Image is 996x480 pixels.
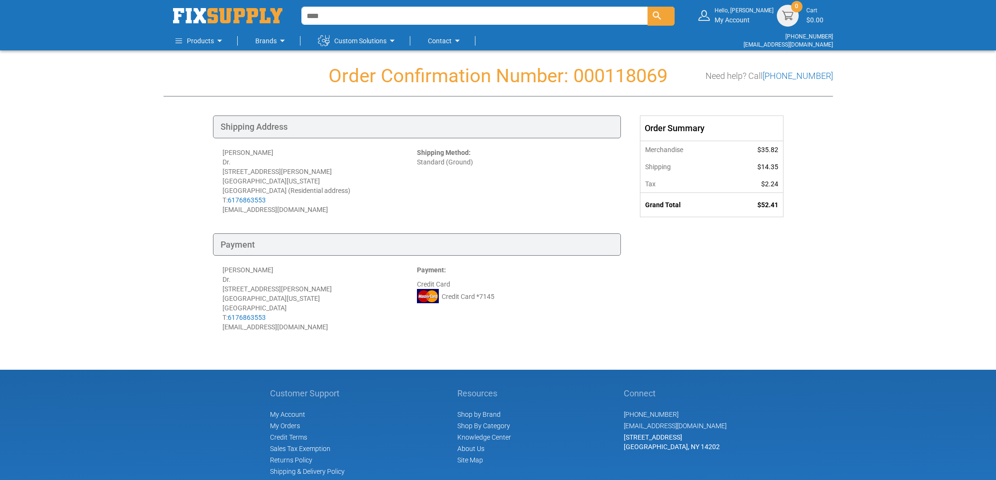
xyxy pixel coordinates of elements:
span: Sales Tax Exemption [270,445,330,452]
small: Cart [806,7,823,15]
th: Tax [640,175,727,193]
small: Hello, [PERSON_NAME] [715,7,774,15]
a: [PHONE_NUMBER] [763,71,833,81]
a: store logo [173,8,282,23]
strong: Shipping Method: [417,149,471,156]
span: $14.35 [757,163,778,171]
h1: Order Confirmation Number: 000118069 [164,66,833,86]
span: Credit Card *7145 [442,292,494,301]
a: 6176863553 [228,314,266,321]
h3: Need help? Call [706,71,833,81]
a: Products [175,31,225,50]
a: Knowledge Center [457,433,511,441]
h5: Resources [457,389,511,398]
a: Custom Solutions [318,31,398,50]
a: Site Map [457,456,483,464]
th: Merchandise [640,141,727,158]
a: Brands [255,31,288,50]
span: [STREET_ADDRESS] [GEOGRAPHIC_DATA], NY 14202 [624,433,720,451]
span: 0 [795,2,798,10]
div: Shipping Address [213,115,621,138]
a: [EMAIL_ADDRESS][DOMAIN_NAME] [624,422,726,430]
a: Shop By Category [457,422,510,430]
span: Credit Terms [270,433,307,441]
span: $35.82 [757,146,778,154]
span: $2.24 [761,180,778,188]
a: Shipping & Delivery Policy [270,468,345,475]
a: [PHONE_NUMBER] [624,411,678,418]
a: [PHONE_NUMBER] [785,33,833,40]
img: MC [417,289,439,303]
span: My Account [270,411,305,418]
div: [PERSON_NAME] Dr. [STREET_ADDRESS][PERSON_NAME] [GEOGRAPHIC_DATA][US_STATE] [GEOGRAPHIC_DATA] (Re... [222,148,417,214]
span: $52.41 [757,201,778,209]
img: Fix Industrial Supply [173,8,282,23]
a: [EMAIL_ADDRESS][DOMAIN_NAME] [744,41,833,48]
div: Standard (Ground) [417,148,611,214]
a: Returns Policy [270,456,312,464]
div: My Account [715,7,774,24]
th: Shipping [640,158,727,175]
h5: Customer Support [270,389,345,398]
a: 6176863553 [228,196,266,204]
div: Order Summary [640,116,783,141]
div: Payment [213,233,621,256]
div: [PERSON_NAME] Dr. [STREET_ADDRESS][PERSON_NAME] [GEOGRAPHIC_DATA][US_STATE] [GEOGRAPHIC_DATA] T: ... [222,265,417,332]
span: My Orders [270,422,300,430]
a: Shop by Brand [457,411,501,418]
span: $0.00 [806,16,823,24]
a: Contact [428,31,463,50]
strong: Payment: [417,266,446,274]
div: Credit Card [417,265,611,332]
strong: Grand Total [645,201,681,209]
h5: Connect [624,389,726,398]
a: About Us [457,445,484,452]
